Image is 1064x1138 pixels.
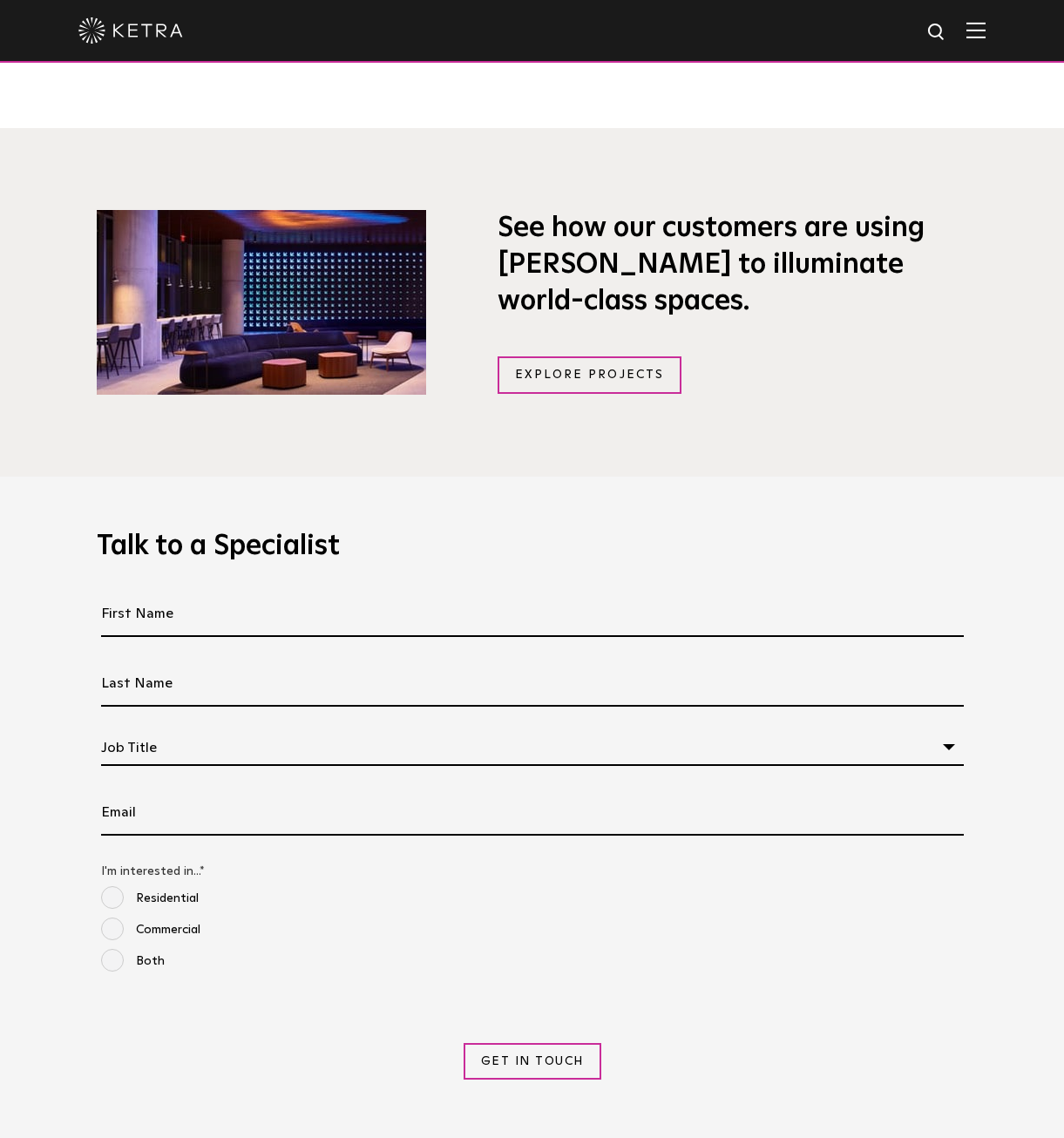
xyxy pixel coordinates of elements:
[101,790,964,836] input: Email
[101,886,199,911] span: Residential
[101,865,200,877] span: I'm interested in...
[78,17,183,44] img: ketra-logo-2019-white
[464,1043,601,1080] input: Get in Touch
[101,592,964,637] input: First Name
[101,918,200,943] span: Commercial
[101,949,165,974] span: Both
[101,731,964,766] div: Job Title
[101,661,964,707] input: Last Name
[498,211,968,320] h3: See how our customers are using [PERSON_NAME] to illuminate world-class spaces.
[498,356,682,394] a: Explore Projects
[97,210,426,395] img: Lobby at the SXSW building, awash in blue and warm orange light
[966,22,986,38] img: Hamburger%20Nav.svg
[926,22,948,44] img: search icon
[97,529,968,566] h3: Talk to a Specialist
